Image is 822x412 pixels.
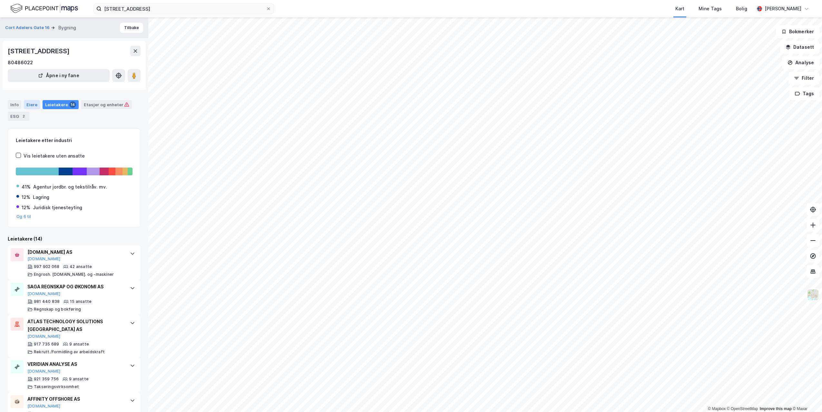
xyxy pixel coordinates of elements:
[27,395,123,403] div: AFFINITY OFFSHORE AS
[27,283,123,291] div: SAGA REGNSKAP OG ØKONOMI AS
[33,193,49,201] div: Lagring
[69,101,76,108] div: 14
[780,41,819,54] button: Datasett
[33,204,82,211] div: Juridisk tjenesteyting
[22,183,31,191] div: 41%
[33,183,107,191] div: Agentur jordbr. og tekstilråv. mv.
[8,112,29,121] div: ESG
[727,407,758,411] a: OpenStreetMap
[84,102,129,108] div: Etasjer og enheter
[708,407,726,411] a: Mapbox
[34,264,59,269] div: 997 902 068
[8,59,33,67] div: 80486022
[43,100,79,109] div: Leietakere
[782,56,819,69] button: Analyse
[34,307,81,312] div: Regnskap og bokføring
[27,248,123,256] div: [DOMAIN_NAME] AS
[34,376,59,382] div: 921 359 756
[69,342,89,347] div: 9 ansatte
[24,100,40,109] div: Eiere
[27,369,61,374] button: [DOMAIN_NAME]
[69,376,89,382] div: 9 ansatte
[34,384,79,389] div: Takseringsvirksomhet
[27,291,61,296] button: [DOMAIN_NAME]
[699,5,722,13] div: Mine Tags
[16,214,31,219] button: Og 6 til
[790,381,822,412] iframe: Chat Widget
[34,299,60,304] div: 981 440 838
[788,72,819,85] button: Filter
[736,5,747,13] div: Bolig
[34,342,59,347] div: 917 735 689
[8,100,21,109] div: Info
[776,25,819,38] button: Bokmerker
[8,235,141,243] div: Leietakere (14)
[10,3,78,14] img: logo.f888ab2527a4732fd821a326f86c7f29.svg
[27,318,123,333] div: ATLAS TECHNOLOGY SOLUTIONS [GEOGRAPHIC_DATA] AS
[16,137,132,144] div: Leietakere etter industri
[5,25,51,31] button: Cort Adelers Gate 16
[58,24,76,32] div: Bygning
[789,87,819,100] button: Tags
[760,407,792,411] a: Improve this map
[120,23,143,33] button: Tilbake
[102,4,266,14] input: Søk på adresse, matrikkel, gårdeiere, leietakere eller personer
[8,69,110,82] button: Åpne i ny fane
[70,299,92,304] div: 15 ansatte
[27,404,61,409] button: [DOMAIN_NAME]
[22,204,30,211] div: 12%
[675,5,684,13] div: Kart
[27,256,61,262] button: [DOMAIN_NAME]
[807,289,819,301] img: Z
[27,360,123,368] div: VERIDIAN ANALYSE AS
[8,46,71,56] div: [STREET_ADDRESS]
[20,113,27,119] div: 2
[24,152,85,160] div: Vis leietakere uten ansatte
[22,193,30,201] div: 12%
[765,5,801,13] div: [PERSON_NAME]
[34,272,114,277] div: Engrosh. [DOMAIN_NAME]. og -maskiner
[34,349,105,355] div: Rekrutt./formidling av arbeidskraft
[27,334,61,339] button: [DOMAIN_NAME]
[70,264,92,269] div: 42 ansatte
